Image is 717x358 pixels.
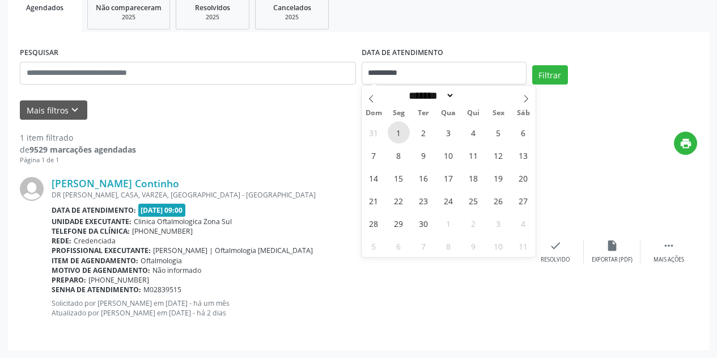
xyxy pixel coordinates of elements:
[26,3,63,12] span: Agendados
[152,266,201,275] span: Não informado
[413,235,435,257] span: Outubro 7, 2025
[20,177,44,201] img: img
[438,167,460,189] span: Setembro 17, 2025
[273,3,311,12] span: Cancelados
[413,212,435,234] span: Setembro 30, 2025
[388,212,410,234] span: Setembro 29, 2025
[463,235,485,257] span: Outubro 9, 2025
[362,44,443,62] label: DATA DE ATENDIMENTO
[52,256,138,266] b: Item de agendamento:
[138,204,186,217] span: [DATE] 09:00
[264,13,320,22] div: 2025
[461,109,486,117] span: Qui
[463,189,485,212] span: Setembro 25, 2025
[363,189,385,212] span: Setembro 21, 2025
[541,256,570,264] div: Resolvido
[463,167,485,189] span: Setembro 18, 2025
[195,3,230,12] span: Resolvidos
[486,109,511,117] span: Sex
[184,13,241,22] div: 2025
[511,109,536,117] span: Sáb
[654,256,684,264] div: Mais ações
[96,13,162,22] div: 2025
[487,189,510,212] span: Setembro 26, 2025
[141,256,182,266] span: Oftalmologia
[388,121,410,144] span: Setembro 1, 2025
[487,121,510,144] span: Setembro 5, 2025
[463,121,485,144] span: Setembro 4, 2025
[405,90,455,102] select: Month
[532,65,568,85] button: Filtrar
[388,189,410,212] span: Setembro 22, 2025
[512,212,534,234] span: Outubro 4, 2025
[438,212,460,234] span: Outubro 1, 2025
[512,121,534,144] span: Setembro 6, 2025
[52,177,179,189] a: [PERSON_NAME] Continho
[74,236,116,246] span: Credenciada
[487,167,510,189] span: Setembro 19, 2025
[52,205,136,215] b: Data de atendimento:
[487,235,510,257] span: Outubro 10, 2025
[134,217,232,226] span: Clinica Oftalmologica Zona Sul
[438,144,460,166] span: Setembro 10, 2025
[52,226,130,236] b: Telefone da clínica:
[143,285,181,294] span: M02839515
[153,246,313,255] span: [PERSON_NAME] | Oftalmologia [MEDICAL_DATA]
[438,189,460,212] span: Setembro 24, 2025
[413,167,435,189] span: Setembro 16, 2025
[363,144,385,166] span: Setembro 7, 2025
[388,167,410,189] span: Setembro 15, 2025
[96,3,162,12] span: Não compareceram
[413,189,435,212] span: Setembro 23, 2025
[606,239,618,252] i: insert_drive_file
[411,109,436,117] span: Ter
[52,285,141,294] b: Senha de atendimento:
[52,298,527,318] p: Solicitado por [PERSON_NAME] em [DATE] - há um mês Atualizado por [PERSON_NAME] em [DATE] - há 2 ...
[363,167,385,189] span: Setembro 14, 2025
[438,235,460,257] span: Outubro 8, 2025
[512,235,534,257] span: Outubro 11, 2025
[386,109,411,117] span: Seg
[363,235,385,257] span: Outubro 5, 2025
[388,144,410,166] span: Setembro 8, 2025
[413,144,435,166] span: Setembro 9, 2025
[438,121,460,144] span: Setembro 3, 2025
[512,167,534,189] span: Setembro 20, 2025
[52,266,150,275] b: Motivo de agendamento:
[463,212,485,234] span: Outubro 2, 2025
[487,144,510,166] span: Setembro 12, 2025
[363,121,385,144] span: Agosto 31, 2025
[512,189,534,212] span: Setembro 27, 2025
[20,144,136,155] div: de
[20,155,136,165] div: Página 1 de 1
[88,275,149,285] span: [PHONE_NUMBER]
[52,236,71,246] b: Rede:
[436,109,461,117] span: Qua
[413,121,435,144] span: Setembro 2, 2025
[52,275,86,285] b: Preparo:
[592,256,633,264] div: Exportar (PDF)
[20,100,87,120] button: Mais filtroskeyboard_arrow_down
[680,137,692,150] i: print
[463,144,485,166] span: Setembro 11, 2025
[663,239,675,252] i: 
[487,212,510,234] span: Outubro 3, 2025
[549,239,562,252] i: check
[674,132,697,155] button: print
[69,104,81,116] i: keyboard_arrow_down
[52,217,131,226] b: Unidade executante:
[363,212,385,234] span: Setembro 28, 2025
[20,44,58,62] label: PESQUISAR
[455,90,492,102] input: Year
[20,132,136,144] div: 1 item filtrado
[132,226,193,236] span: [PHONE_NUMBER]
[52,246,151,255] b: Profissional executante:
[29,144,136,155] strong: 9529 marcações agendadas
[512,144,534,166] span: Setembro 13, 2025
[362,109,387,117] span: Dom
[388,235,410,257] span: Outubro 6, 2025
[52,190,527,200] div: DR [PERSON_NAME], CASA, VARZEA, [GEOGRAPHIC_DATA] - [GEOGRAPHIC_DATA]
